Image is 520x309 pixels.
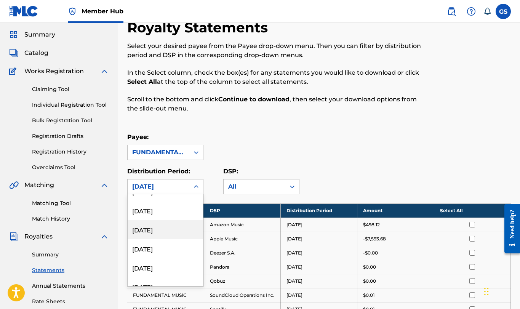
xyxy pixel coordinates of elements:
[363,292,374,299] p: $0.01
[9,30,18,39] img: Summary
[447,7,456,16] img: search
[228,182,281,191] div: All
[9,48,48,58] a: CatalogCatalog
[32,282,109,290] a: Annual Statements
[281,288,357,302] td: [DATE]
[204,260,280,274] td: Pandora
[482,272,520,309] iframe: Chat Widget
[24,232,53,241] span: Royalties
[363,250,378,256] p: -$0.00
[484,280,489,303] div: Drag
[127,168,190,175] label: Distribution Period:
[32,199,109,207] a: Matching Tool
[24,181,54,190] span: Matching
[223,168,238,175] label: DSP:
[32,132,109,140] a: Registration Drafts
[32,85,109,93] a: Claiming Tool
[132,182,185,191] div: [DATE]
[499,198,520,259] iframe: Resource Center
[127,288,204,302] td: FUNDAMENTAL MUSIC
[127,78,157,85] strong: Select All
[127,133,149,141] label: Payee:
[132,148,185,157] div: FUNDAMENTAL MUSIC
[128,277,203,296] div: [DATE]
[32,298,109,306] a: Rate Sheets
[204,218,280,232] td: Amazon Music
[281,232,357,246] td: [DATE]
[9,232,18,241] img: Royalties
[32,101,109,109] a: Individual Registration Tool
[100,181,109,190] img: expand
[9,48,18,58] img: Catalog
[363,278,376,285] p: $0.00
[127,95,422,113] p: Scroll to the bottom and click , then select your download options from the slide-out menu.
[32,117,109,125] a: Bulk Registration Tool
[357,203,434,218] th: Amount
[204,246,280,260] td: Deezer S.A.
[363,221,380,228] p: $498.12
[281,203,357,218] th: Distribution Period
[128,239,203,258] div: [DATE]
[128,258,203,277] div: [DATE]
[9,181,19,190] img: Matching
[9,67,19,76] img: Works Registration
[24,67,84,76] span: Works Registration
[281,218,357,232] td: [DATE]
[363,235,386,242] p: -$7,593.68
[32,251,109,259] a: Summary
[128,220,203,239] div: [DATE]
[434,203,510,218] th: Select All
[127,19,272,36] h2: Royalty Statements
[32,215,109,223] a: Match History
[9,6,38,17] img: MLC Logo
[483,8,491,15] div: Notifications
[24,30,55,39] span: Summary
[204,274,280,288] td: Qobuz
[127,68,422,86] p: In the Select column, check the box(es) for any statements you would like to download or click at...
[204,288,280,302] td: SoundCloud Operations Inc.
[444,4,459,19] a: Public Search
[218,96,290,103] strong: Continue to download
[204,203,280,218] th: DSP
[32,266,109,274] a: Statements
[128,201,203,220] div: [DATE]
[281,274,357,288] td: [DATE]
[281,246,357,260] td: [DATE]
[82,7,123,16] span: Member Hub
[127,42,422,60] p: Select your desired payee from the Payee drop-down menu. Then you can filter by distribution peri...
[9,30,55,39] a: SummarySummary
[204,232,280,246] td: Apple Music
[496,4,511,19] div: User Menu
[467,7,476,16] img: help
[100,67,109,76] img: expand
[32,163,109,171] a: Overclaims Tool
[363,264,376,271] p: $0.00
[24,48,48,58] span: Catalog
[32,148,109,156] a: Registration History
[68,7,77,16] img: Top Rightsholder
[281,260,357,274] td: [DATE]
[464,4,479,19] div: Help
[100,232,109,241] img: expand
